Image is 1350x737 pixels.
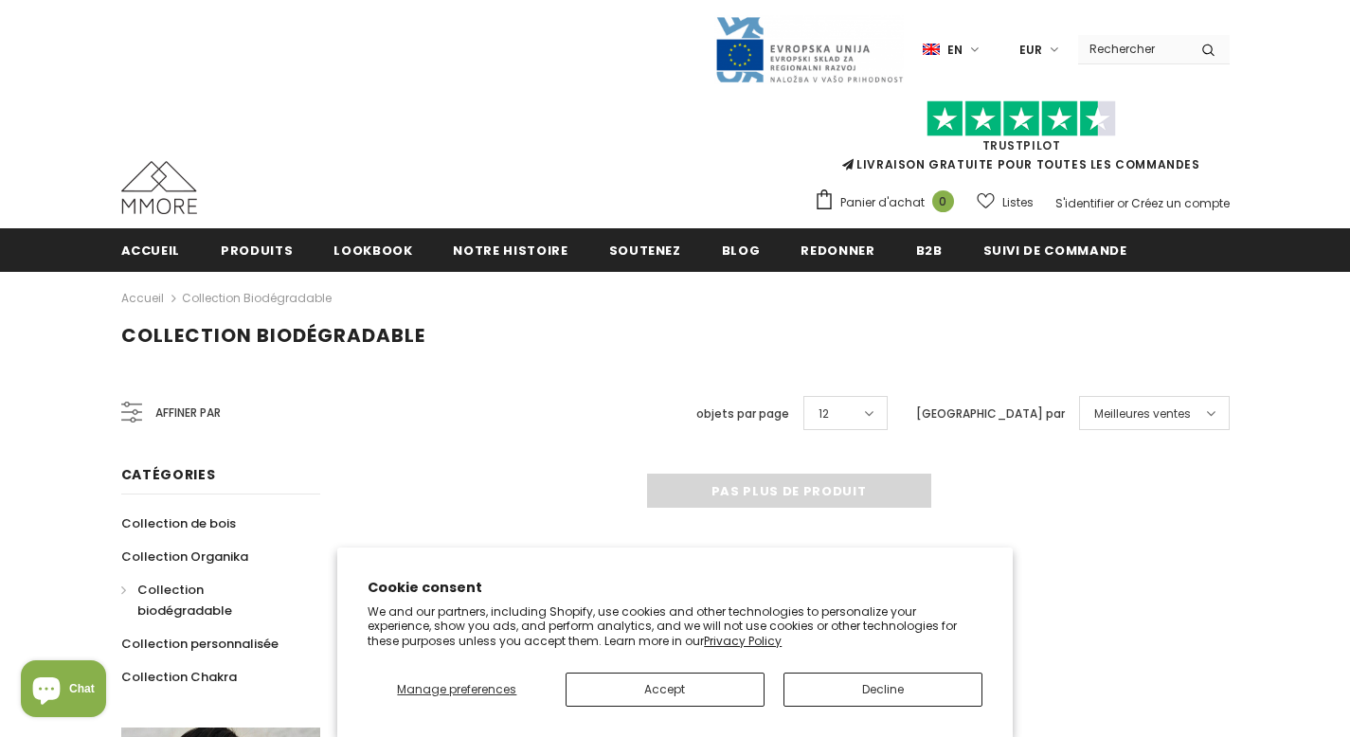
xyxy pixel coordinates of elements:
[121,635,279,653] span: Collection personnalisée
[819,404,829,423] span: 12
[137,581,232,620] span: Collection biodégradable
[15,660,112,722] inbox-online-store-chat: Shopify online store chat
[121,322,425,349] span: Collection biodégradable
[916,242,943,260] span: B2B
[801,228,874,271] a: Redonner
[927,100,1116,137] img: Faites confiance aux étoiles pilotes
[923,42,940,58] img: i-lang-1.png
[368,604,982,649] p: We and our partners, including Shopify, use cookies and other technologies to personalize your ex...
[947,41,963,60] span: en
[121,668,237,686] span: Collection Chakra
[814,189,963,217] a: Panier d'achat 0
[1019,41,1042,60] span: EUR
[982,137,1061,153] a: TrustPilot
[840,193,925,212] span: Panier d'achat
[368,578,982,598] h2: Cookie consent
[121,507,236,540] a: Collection de bois
[121,627,279,660] a: Collection personnalisée
[1002,193,1034,212] span: Listes
[121,465,216,484] span: Catégories
[397,681,516,697] span: Manage preferences
[704,633,782,649] a: Privacy Policy
[1131,195,1230,211] a: Créez un compte
[722,228,761,271] a: Blog
[1094,404,1191,423] span: Meilleures ventes
[121,228,181,271] a: Accueil
[221,228,293,271] a: Produits
[453,242,567,260] span: Notre histoire
[333,228,412,271] a: Lookbook
[1117,195,1128,211] span: or
[609,242,681,260] span: soutenez
[916,404,1065,423] label: [GEOGRAPHIC_DATA] par
[453,228,567,271] a: Notre histoire
[609,228,681,271] a: soutenez
[714,41,904,57] a: Javni Razpis
[722,242,761,260] span: Blog
[1078,35,1187,63] input: Search Site
[977,186,1034,219] a: Listes
[182,290,332,306] a: Collection biodégradable
[333,242,412,260] span: Lookbook
[783,673,982,707] button: Decline
[121,573,299,627] a: Collection biodégradable
[714,15,904,84] img: Javni Razpis
[983,228,1127,271] a: Suivi de commande
[368,673,546,707] button: Manage preferences
[566,673,765,707] button: Accept
[155,403,221,423] span: Affiner par
[696,404,789,423] label: objets par page
[221,242,293,260] span: Produits
[814,109,1230,172] span: LIVRAISON GRATUITE POUR TOUTES LES COMMANDES
[932,190,954,212] span: 0
[121,540,248,573] a: Collection Organika
[1055,195,1114,211] a: S'identifier
[121,242,181,260] span: Accueil
[121,287,164,310] a: Accueil
[801,242,874,260] span: Redonner
[983,242,1127,260] span: Suivi de commande
[916,228,943,271] a: B2B
[121,161,197,214] img: Cas MMORE
[121,548,248,566] span: Collection Organika
[121,660,237,693] a: Collection Chakra
[121,514,236,532] span: Collection de bois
